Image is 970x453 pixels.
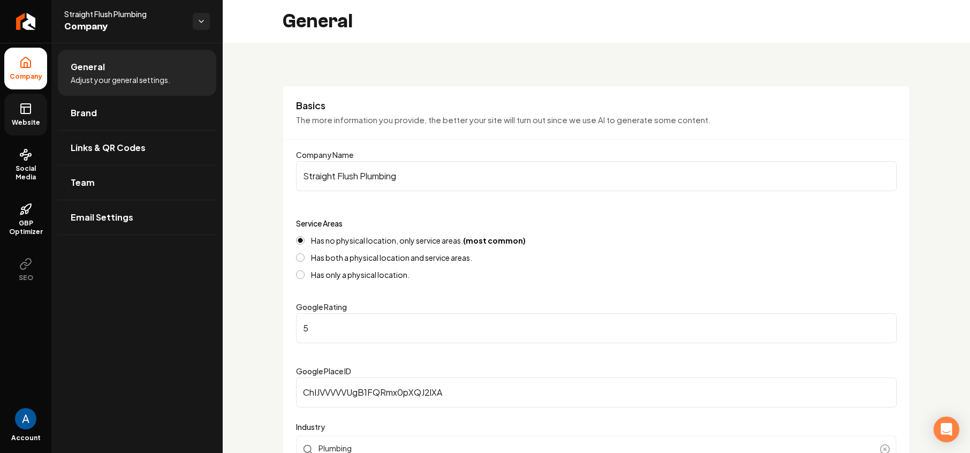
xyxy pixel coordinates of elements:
[14,274,37,282] span: SEO
[16,13,36,30] img: Rebolt Logo
[71,141,146,154] span: Links & QR Codes
[296,302,347,312] label: Google Rating
[71,74,170,85] span: Adjust your general settings.
[463,236,526,245] strong: (most common)
[64,19,184,34] span: Company
[71,211,133,224] span: Email Settings
[296,420,897,433] label: Industry
[4,249,47,291] button: SEO
[934,417,959,442] div: Open Intercom Messenger
[296,114,897,126] p: The more information you provide, the better your site will turn out since we use AI to generate ...
[283,11,353,32] h2: General
[311,237,526,244] label: Has no physical location, only service areas.
[296,218,343,228] label: Service Areas
[4,94,47,135] a: Website
[11,434,41,442] span: Account
[7,118,44,127] span: Website
[296,150,353,160] label: Company Name
[4,164,47,182] span: Social Media
[58,200,216,235] a: Email Settings
[296,99,897,112] h3: Basics
[15,408,36,429] button: Open user button
[15,408,36,429] img: Andrew Magana
[71,176,95,189] span: Team
[5,72,47,81] span: Company
[296,161,897,191] input: Company Name
[4,194,47,245] a: GBP Optimizer
[58,165,216,200] a: Team
[296,378,897,407] input: Google Place ID
[4,140,47,190] a: Social Media
[296,366,351,376] label: Google Place ID
[58,131,216,165] a: Links & QR Codes
[311,271,410,278] label: Has only a physical location.
[71,107,97,119] span: Brand
[296,313,897,343] input: Google Rating
[64,9,184,19] span: Straight Flush Plumbing
[4,219,47,236] span: GBP Optimizer
[311,254,472,261] label: Has both a physical location and service areas.
[71,61,105,73] span: General
[58,96,216,130] a: Brand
